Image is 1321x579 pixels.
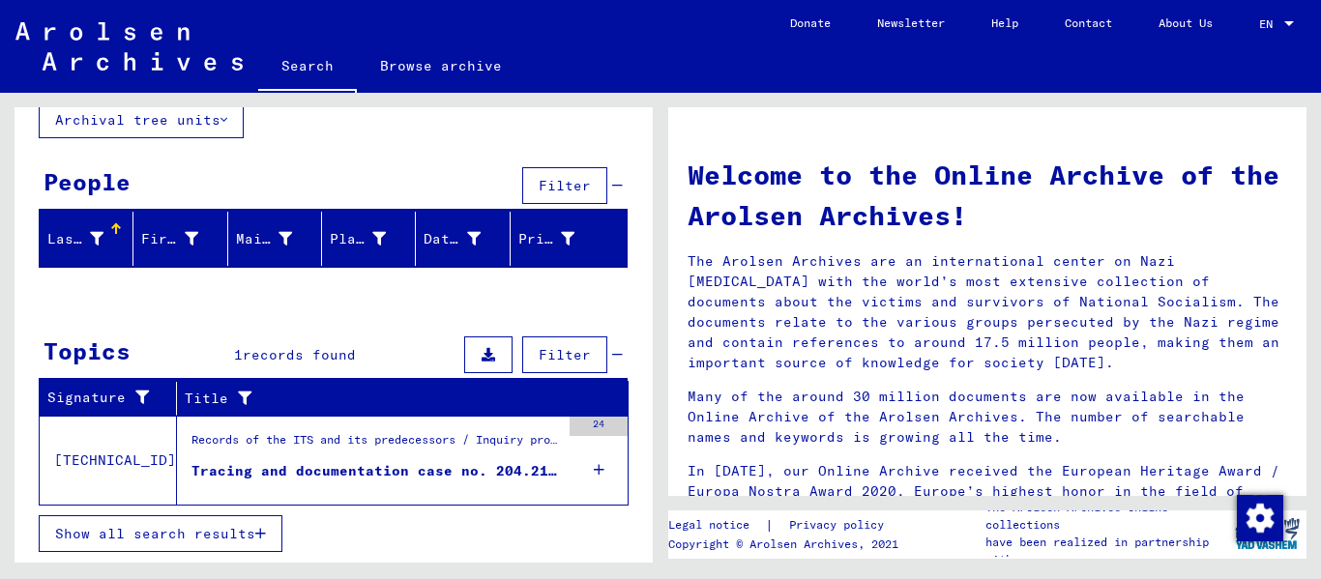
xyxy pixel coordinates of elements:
p: have been realized in partnership with [985,534,1227,568]
img: Change consent [1237,495,1283,541]
div: First Name [141,229,197,249]
mat-header-cell: Place of Birth [322,212,416,266]
p: Many of the around 30 million documents are now available in the Online Archive of the Arolsen Ar... [688,387,1287,448]
div: 24 [570,417,628,436]
span: Filter [539,177,591,194]
img: Arolsen_neg.svg [15,22,243,71]
a: Search [258,43,357,93]
mat-header-cell: Maiden Name [228,212,322,266]
div: Records of the ITS and its predecessors / Inquiry processing / ITS case files as of 1947 / Reposi... [191,431,560,458]
mat-header-cell: First Name [133,212,227,266]
div: Tracing and documentation case no. 204.215 for [PERSON_NAME] born [DEMOGRAPHIC_DATA] [191,461,560,481]
div: Prisoner # [518,223,603,254]
div: Date of Birth [424,229,480,249]
div: Prisoner # [518,229,574,249]
span: Show all search results [55,525,255,542]
p: The Arolsen Archives are an international center on Nazi [MEDICAL_DATA] with the world’s most ext... [688,251,1287,373]
div: Last Name [47,223,132,254]
div: Maiden Name [236,229,292,249]
button: Archival tree units [39,101,244,138]
div: Topics [44,333,131,368]
div: Maiden Name [236,223,321,254]
div: Place of Birth [330,229,386,249]
mat-header-cell: Last Name [40,212,133,266]
a: Legal notice [668,515,765,536]
div: Date of Birth [424,223,509,254]
img: yv_logo.png [1231,509,1304,558]
mat-header-cell: Date of Birth [416,212,510,266]
button: Filter [522,336,607,373]
div: | [668,515,907,536]
div: First Name [141,223,226,254]
div: People [44,164,131,199]
h1: Welcome to the Online Archive of the Arolsen Archives! [688,155,1287,236]
button: Show all search results [39,515,282,552]
mat-header-cell: Prisoner # [511,212,627,266]
span: 1 [234,346,243,363]
p: In [DATE], our Online Archive received the European Heritage Award / Europa Nostra Award 2020, Eu... [688,461,1287,522]
button: Filter [522,167,607,204]
p: The Arolsen Archives online collections [985,499,1227,534]
div: Title [185,383,604,414]
a: Privacy policy [774,515,907,536]
div: Last Name [47,229,103,249]
a: Browse archive [357,43,525,89]
div: Title [185,389,580,409]
div: Signature [47,388,152,408]
p: Copyright © Arolsen Archives, 2021 [668,536,907,553]
td: [TECHNICAL_ID] [40,416,177,505]
span: EN [1259,17,1280,31]
div: Place of Birth [330,223,415,254]
span: Filter [539,346,591,363]
span: records found [243,346,356,363]
div: Signature [47,383,176,414]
